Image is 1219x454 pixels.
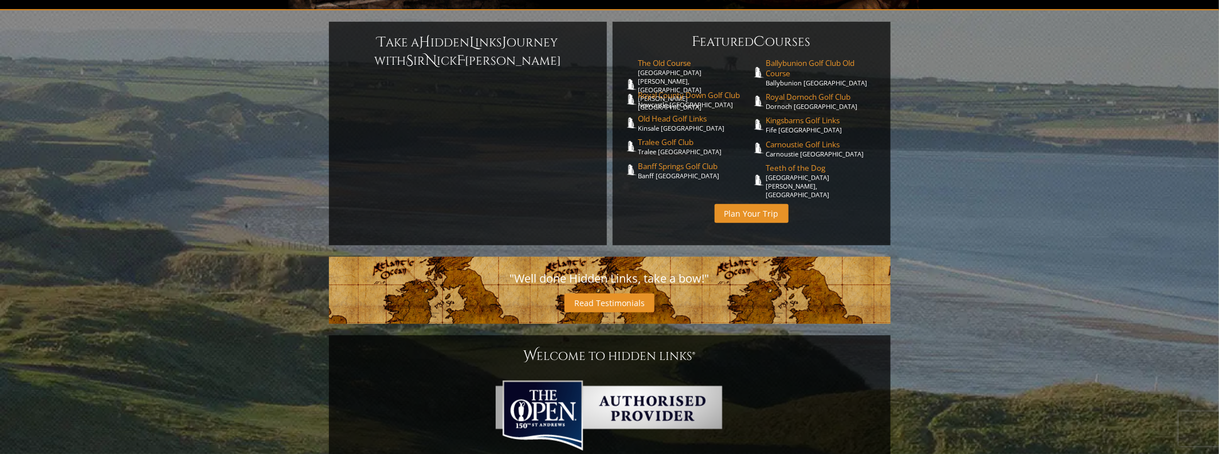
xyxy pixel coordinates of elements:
a: Kingsbarns Golf LinksFife [GEOGRAPHIC_DATA] [766,115,879,134]
a: The Old Course[GEOGRAPHIC_DATA][PERSON_NAME], [GEOGRAPHIC_DATA][PERSON_NAME] [GEOGRAPHIC_DATA] [638,58,752,111]
span: Royal Dornoch Golf Club [766,92,879,102]
a: Ballybunion Golf Club Old CourseBallybunion [GEOGRAPHIC_DATA] [766,58,879,87]
span: Ballybunion Golf Club Old Course [766,58,879,79]
span: N [425,52,437,70]
span: S [406,52,413,70]
a: Read Testimonials [565,293,654,312]
span: F [692,33,700,51]
a: Tralee Golf ClubTralee [GEOGRAPHIC_DATA] [638,137,752,156]
span: Old Head Golf Links [638,113,752,124]
span: The Old Course [638,58,752,68]
span: H [420,33,431,52]
span: Carnoustie Golf Links [766,139,879,150]
a: Banff Springs Golf ClubBanff [GEOGRAPHIC_DATA] [638,161,752,180]
p: "Well done Hidden Links, take a bow!" [340,268,879,289]
span: C [754,33,766,51]
span: Kingsbarns Golf Links [766,115,879,126]
span: L [470,33,476,52]
span: T [378,33,386,52]
span: Banff Springs Golf Club [638,161,752,171]
span: Teeth of the Dog [766,163,879,173]
a: Carnoustie Golf LinksCarnoustie [GEOGRAPHIC_DATA] [766,139,879,158]
span: Tralee Golf Club [638,137,752,147]
a: Old Head Golf LinksKinsale [GEOGRAPHIC_DATA] [638,113,752,132]
a: Royal Dornoch Golf ClubDornoch [GEOGRAPHIC_DATA] [766,92,879,111]
h6: ake a idden inks ourney with ir ick [PERSON_NAME] [340,33,595,70]
span: Royal County Down Golf Club [638,90,752,100]
a: Plan Your Trip [715,204,789,223]
a: Royal County Down Golf ClubNewcastle [GEOGRAPHIC_DATA] [638,90,752,109]
h1: Welcome To Hidden Links® [340,347,879,365]
span: F [457,52,465,70]
h6: eatured ourses [624,33,879,51]
span: J [503,33,507,52]
a: Teeth of the Dog[GEOGRAPHIC_DATA][PERSON_NAME], [GEOGRAPHIC_DATA] [766,163,879,199]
